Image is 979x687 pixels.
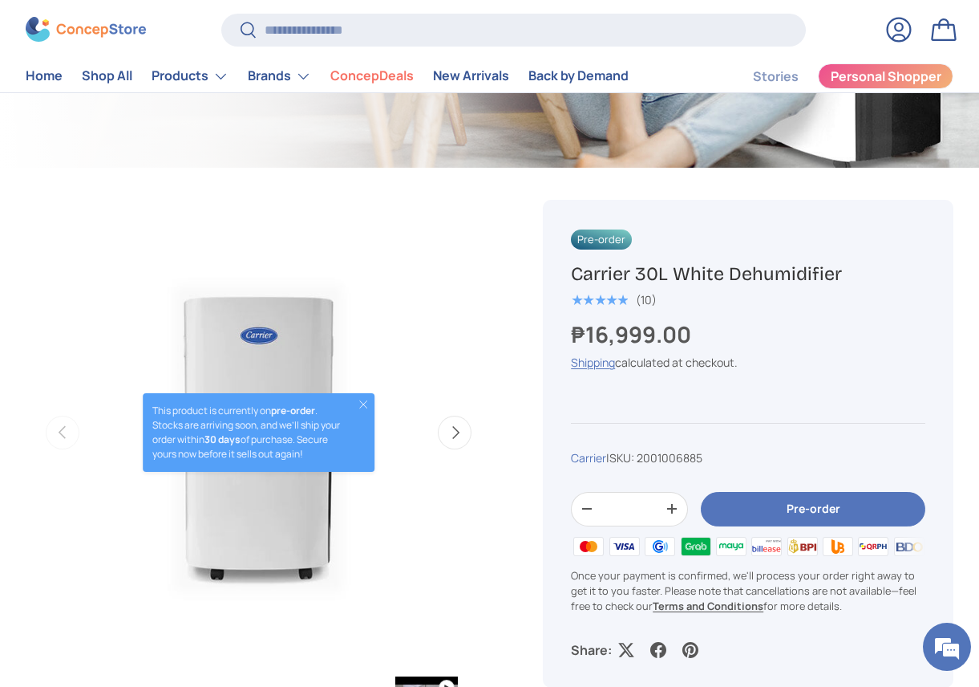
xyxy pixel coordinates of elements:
a: Terms and Conditions [653,599,763,613]
img: ubp [820,535,856,559]
button: Pre-order [701,492,925,526]
nav: Secondary [714,60,953,92]
img: ConcepStore [26,18,146,43]
img: master [571,535,606,559]
span: | [606,450,702,465]
img: gcash [642,535,678,559]
a: Home [26,61,63,92]
a: Shipping [571,355,615,370]
a: New Arrivals [433,61,509,92]
div: calculated at checkout. [571,354,925,371]
img: maya [714,535,749,559]
nav: Primary [26,60,629,92]
img: billease [749,535,784,559]
div: (10) [636,294,657,306]
a: Back by Demand [528,61,629,92]
img: bdo [892,535,927,559]
summary: Products [142,60,238,92]
a: Personal Shopper [818,63,953,89]
span: Personal Shopper [831,71,941,83]
summary: Brands [238,60,321,92]
p: Share: [571,640,612,660]
img: visa [607,535,642,559]
span: Pre-order [571,230,632,250]
strong: ₱16,999.00 [571,319,695,349]
p: Once your payment is confirmed, we'll process your order right away to get it to you faster. Plea... [571,568,925,615]
a: Stories [753,61,799,92]
div: 5.0 out of 5.0 stars [571,293,628,307]
strong: 30 days [204,433,241,446]
a: Carrier [571,450,606,465]
a: ConcepDeals [330,61,414,92]
h1: Carrier 30L White Dehumidifier [571,262,925,286]
a: Shop All [82,61,132,92]
strong: pre-order [271,404,315,417]
img: grabpay [678,535,713,559]
span: ★★★★★ [571,292,628,308]
span: SKU: [609,450,634,465]
a: 5.0 out of 5.0 stars (10) [571,290,657,307]
p: This product is currently on . Stocks are arriving soon, and we’ll ship your order within of purc... [152,404,343,461]
img: qrph [856,535,891,559]
img: bpi [784,535,819,559]
span: 2001006885 [637,450,702,465]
